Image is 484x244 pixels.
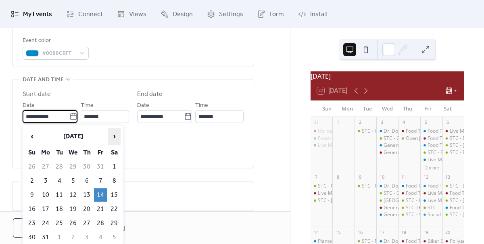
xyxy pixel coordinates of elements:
div: Holiday Taproom Hours 12pm -10pm @ Sun Aug 31, 2025 [311,128,332,135]
th: Tu [53,146,66,159]
td: 8 [108,174,121,188]
div: Event color [23,36,87,46]
div: General Knowledge - Roselle @ Wed Sep 3, 2025 7pm - 9pm (CDT) [376,142,398,149]
td: 15 [108,188,121,202]
div: 15 [335,229,341,235]
div: 1 [335,119,341,125]
div: STC - Dark Horse Grill @ Sat Sep 13, 2025 1pm - 5pm (CDT) [442,183,464,190]
div: 3 [379,119,385,125]
div: Live Music- InFunktious Duo - Lemont @ Sat Sep 6, 2025 2pm - 5pm (CDT) [442,128,464,135]
button: 2 more [422,164,442,171]
div: STC - Stadium Street Eats @ Wed Sep 10, 2025 6pm - 9pm (CDT) [376,197,398,204]
div: 12 [423,174,429,180]
td: 30 [25,231,38,244]
div: Live Music - [PERSON_NAME] @ [DATE] 2pm - 5pm (CDT) [318,142,445,149]
div: 8 [335,174,341,180]
span: My Events [23,10,52,19]
td: 26 [25,160,38,173]
div: Mon [337,101,357,117]
div: Food Truck - Chuck’s Wood Fired Pizza - Roselle @ Sat Sep 13, 2025 5pm - 8pm (CST) [442,204,464,211]
button: Cancel [13,218,66,238]
div: Food Truck - Tacos Los Jarochitos - Lemont @ Thu Sep 11, 2025 5pm - 9pm (CDT) [398,190,420,197]
div: Holiday Taproom Hours 12pm -10pm @ [DATE] [318,128,424,135]
span: Time [81,101,94,111]
div: STC - Yacht Rockettes @ Thu Sep 11, 2025 7pm - 10pm (CDT) [398,211,420,218]
td: 29 [67,160,79,173]
div: STC - Happy Lobster @ Thu Sep 11, 2025 5pm - 9pm (CDT) [398,197,420,204]
span: Form [269,10,284,19]
a: Connect [60,3,109,25]
div: 14 [313,229,319,235]
div: Start date [23,90,51,99]
td: 5 [108,231,121,244]
td: 26 [67,217,79,230]
td: 5 [67,174,79,188]
td: 13 [80,188,93,202]
span: Date and time [23,75,64,85]
th: Fr [94,146,107,159]
div: 2 [357,119,363,125]
div: Live Music - Dylan Raymond - Lemont @ Sun Sep 7, 2025 2pm - 4pm (CDT) [311,190,332,197]
div: STC - General Knowledge Trivia @ Tue Sep 2, 2025 7pm - 9pm (CDT) [355,128,376,135]
div: STC - Brew Town Bites @ Sat Sep 6, 2025 2pm - 7pm (CDT) [442,135,464,142]
a: Views [111,3,152,25]
div: STC - Outdoor Doggie Dining class @ 1pm - 2:30pm (CDT) [318,183,447,190]
td: 7 [94,174,107,188]
td: 11 [53,188,66,202]
td: 23 [25,217,38,230]
a: Install [292,3,333,25]
td: 1 [53,231,66,244]
div: STC - Warren Douglas Band @ Fri Sep 12, 2025 7pm - 10pm (CDT) [420,204,442,211]
div: 10 [379,174,385,180]
span: Date [137,101,149,111]
div: 9 [357,174,363,180]
div: End date [137,90,163,99]
td: 21 [94,202,107,216]
div: STC - Billy Denton @ Sat Sep 13, 2025 2pm - 5pm (CDT) [442,197,464,204]
div: STC - General Knowledge Trivia @ Tue Sep 9, 2025 7pm - 9pm (CDT) [355,183,376,190]
td: 14 [94,188,107,202]
div: Thu [397,101,417,117]
div: General Knowledge Trivia - Lemont @ Wed Sep 3, 2025 7pm - 9pm (CDT) [376,149,398,156]
span: Settings [219,10,243,19]
div: 31 [313,119,319,125]
div: STC - Terry Byrne @ Sat Sep 6, 2025 2pm - 5pm (CDT) [442,142,464,149]
td: 12 [67,188,79,202]
div: Food Truck - Tacos Los Jarochitos - Lemont @ Thu Sep 4, 2025 5pm - 9pm (CDT) [398,128,420,135]
div: Sat [438,101,458,117]
span: › [108,128,120,144]
div: Open Jam with Sam Wyatt @ STC @ Thu Sep 4, 2025 7pm - 11pm (CDT) [398,135,420,142]
div: 6 [445,119,451,125]
div: STC - Hunt House Creative Arts Center Adult Band Showcase @ Sun Sep 7, 2025 5pm - 7pm (CDT)STC - ... [311,197,332,204]
td: 2 [25,174,38,188]
div: Food Truck - Da Wing Wagon/ Launch party - Roselle @ Fri Sep 12, 2025 5pm - 9pm (CDT) [420,183,442,190]
span: Views [129,10,146,19]
td: 28 [53,160,66,173]
div: STC - Four Ds BBQ @ Fri Sep 5, 2025 5pm - 9pm (CDT) [420,149,442,156]
th: Th [80,146,93,159]
div: Live Music - Dan Colles - Lemont @ Fri Sep 12, 2025 7pm - 10pm (CDT) [420,190,442,197]
div: 20 [445,229,451,235]
div: Live Music - Shawn Salmon - Lemont @ Sun Aug 31, 2025 2pm - 5pm (CDT) [311,142,332,149]
td: 6 [80,174,93,188]
span: Design [173,10,193,19]
div: Wed [378,101,398,117]
span: Connect [78,10,103,19]
div: Food - Good Stuff Eats - Roselle @ Sun Aug 31, 2025 1pm - 4pm (CDT) [311,135,332,142]
td: 19 [67,202,79,216]
td: 20 [80,202,93,216]
td: 17 [39,202,52,216]
div: General Knowledge Trivia - Lemont @ Wed Sep 10, 2025 7pm - 9pm (CDT) [376,204,398,211]
td: 4 [53,174,66,188]
div: STC THEME NIGHT - YACHT ROCK @ Thu Sep 11, 2025 6pm - 10pm (CDT) [398,204,420,211]
div: Social - Magician Pat Flanagan @ Fri Sep 12, 2025 8pm - 10:30pm (CDT) [420,211,442,218]
div: 19 [423,229,429,235]
span: Time [195,101,208,111]
td: 2 [67,231,79,244]
td: 3 [39,174,52,188]
div: Fri [417,101,438,117]
div: Food Truck - Happy Times - Lemont @ Sat Sep 13, 2025 2pm - 6pm (CDT) [442,190,464,197]
span: #0088CBFF [42,49,76,58]
div: Food - Good Stuff Eats - Roselle @ [DATE] 1pm - 4pm (CDT) [318,135,450,142]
